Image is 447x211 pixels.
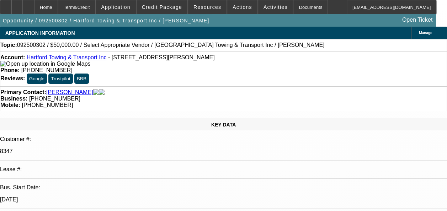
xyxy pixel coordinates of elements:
button: Activities [258,0,293,14]
strong: Account: [0,54,25,60]
button: Google [27,74,47,84]
button: Actions [227,0,257,14]
span: Resources [193,4,221,10]
span: Manage [419,31,432,35]
span: APPLICATION INFORMATION [5,30,75,36]
span: Actions [233,4,252,10]
span: Opportunity / 092500302 / Hartford Towing & Transport Inc / [PERSON_NAME] [3,18,209,23]
span: Application [101,4,130,10]
span: - [STREET_ADDRESS][PERSON_NAME] [108,54,215,60]
button: Application [96,0,135,14]
button: BBB [74,74,89,84]
span: [PHONE_NUMBER] [29,96,80,102]
a: [PERSON_NAME] [46,89,93,96]
a: Hartford Towing & Transport Inc [27,54,107,60]
a: Open Ticket [399,14,435,26]
strong: Business: [0,96,27,102]
button: Resources [188,0,227,14]
span: 092500302 / $50,000.00 / Select Appropriate Vendor / [GEOGRAPHIC_DATA] Towing & Transport Inc / [... [17,42,324,48]
img: Open up location in Google Maps [0,61,90,67]
button: Credit Package [137,0,187,14]
span: [PHONE_NUMBER] [21,67,73,73]
strong: Phone: [0,67,20,73]
strong: Mobile: [0,102,20,108]
button: Trustpilot [48,74,73,84]
img: linkedin-icon.png [99,89,105,96]
strong: Reviews: [0,75,25,81]
a: View Google Maps [0,61,90,67]
span: Credit Package [142,4,182,10]
span: [PHONE_NUMBER] [22,102,73,108]
img: facebook-icon.png [93,89,99,96]
span: Activities [264,4,288,10]
strong: Topic: [0,42,17,48]
strong: Primary Contact: [0,89,46,96]
span: KEY DATA [211,122,236,128]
